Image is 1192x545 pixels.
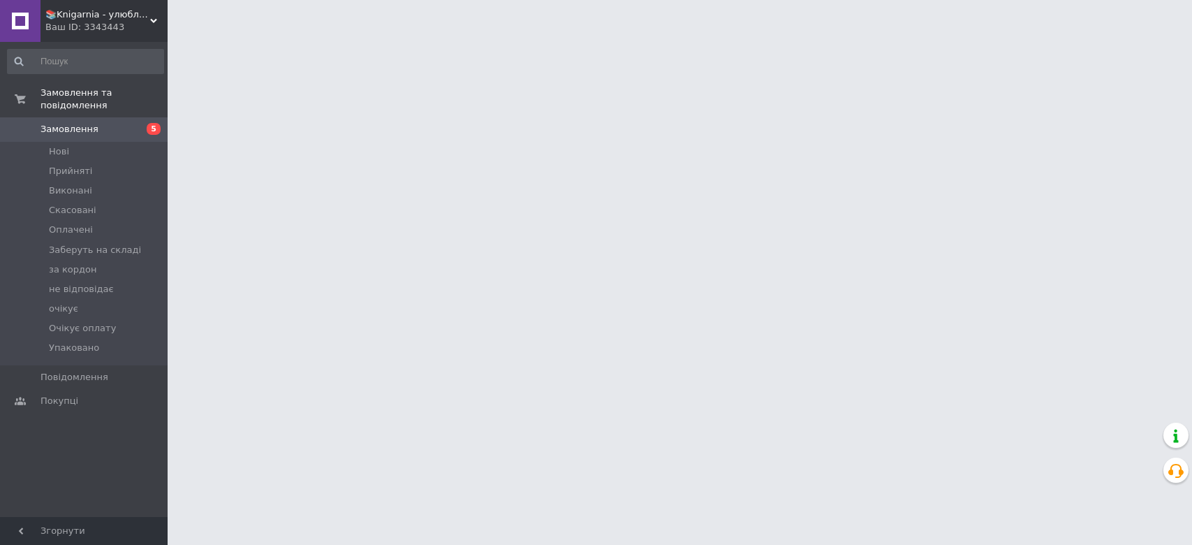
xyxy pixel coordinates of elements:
span: Замовлення та повідомлення [41,87,168,112]
span: 5 [147,123,161,135]
span: Виконані [49,184,92,197]
span: не відповідає [49,283,114,296]
span: Покупці [41,395,78,407]
span: 📚Knigarnia - улюблені книги для всієї родини! [45,8,150,21]
span: Нові [49,145,69,158]
div: Ваш ID: 3343443 [45,21,168,34]
span: Прийняті [49,165,92,177]
span: Заберуть на складі [49,244,141,256]
span: Оплачені [49,224,93,236]
input: Пошук [7,49,164,74]
span: Замовлення [41,123,98,136]
span: Повідомлення [41,371,108,384]
span: Очікує оплату [49,322,116,335]
span: Скасовані [49,204,96,217]
span: за кордон [49,263,97,276]
span: очікує [49,303,78,315]
span: Упаковано [49,342,99,354]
